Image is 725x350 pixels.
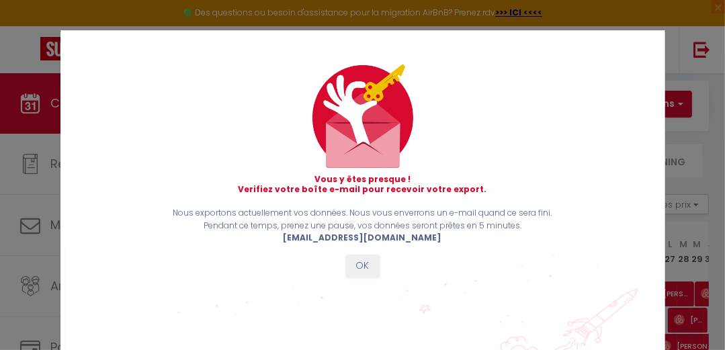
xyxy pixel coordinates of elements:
img: mail [312,64,413,168]
strong: Vous y êtes presque ! Verifiez votre boîte e-mail pour recevoir votre export. [239,173,487,194]
p: Nous exportons actuellement vos données. Nous vous enverrons un e-mail quand ce sera fini. [81,207,644,220]
b: [EMAIL_ADDRESS][DOMAIN_NAME] [284,232,442,243]
button: OK [346,255,380,277]
p: Pendant ce temps, prenez une pause, vos données seront prêtes en 5 minutes. [81,220,644,232]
